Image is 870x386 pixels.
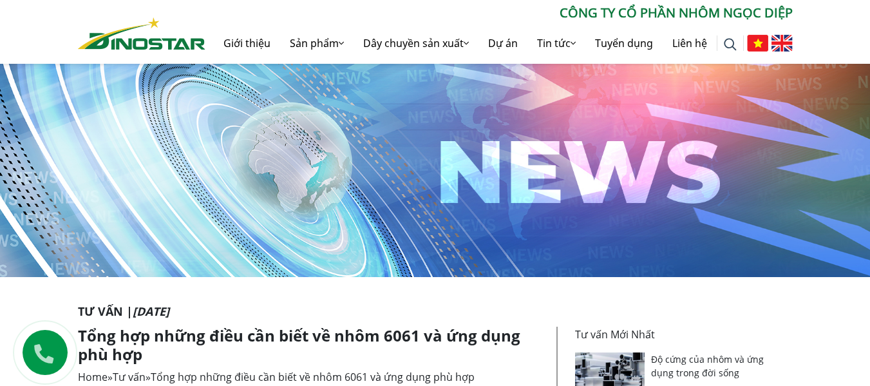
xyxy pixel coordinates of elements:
[651,353,764,379] a: Độ cứng của nhôm và ứng dụng trong đời sống
[214,23,280,64] a: Giới thiệu
[575,327,785,342] p: Tư vấn Mới Nhất
[585,23,663,64] a: Tuyển dụng
[747,35,768,52] img: Tiếng Việt
[527,23,585,64] a: Tin tức
[78,370,475,384] span: » »
[113,370,146,384] a: Tư vấn
[205,3,793,23] p: CÔNG TY CỔ PHẦN NHÔM NGỌC DIỆP
[280,23,354,64] a: Sản phẩm
[78,327,547,364] h1: Tổng hợp những điều cần biết về nhôm 6061 và ứng dụng phù hợp
[133,304,169,319] i: [DATE]
[78,17,205,50] img: Nhôm Dinostar
[78,303,793,320] p: Tư vấn |
[151,370,475,384] span: Tổng hợp những điều cần biết về nhôm 6061 và ứng dụng phù hợp
[663,23,717,64] a: Liên hệ
[771,35,793,52] img: English
[724,38,737,51] img: search
[478,23,527,64] a: Dự án
[78,370,108,384] a: Home
[354,23,478,64] a: Dây chuyền sản xuất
